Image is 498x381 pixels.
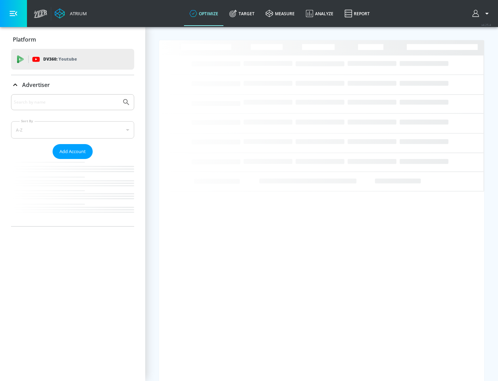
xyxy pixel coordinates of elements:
p: Youtube [58,55,77,63]
a: Analyze [300,1,339,26]
a: Target [224,1,260,26]
nav: list of Advertiser [11,159,134,226]
div: Platform [11,30,134,49]
input: Search by name [14,98,119,107]
div: Advertiser [11,94,134,226]
div: DV360: Youtube [11,49,134,70]
div: A-Z [11,121,134,139]
p: Platform [13,36,36,43]
p: Advertiser [22,81,50,89]
div: Atrium [67,10,87,17]
label: Sort By [20,119,35,123]
a: optimize [184,1,224,26]
span: v 4.25.4 [481,23,491,27]
span: Add Account [59,148,86,156]
a: Report [339,1,375,26]
button: Add Account [53,144,93,159]
a: measure [260,1,300,26]
p: DV360: [43,55,77,63]
a: Atrium [55,8,87,19]
div: Advertiser [11,75,134,95]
